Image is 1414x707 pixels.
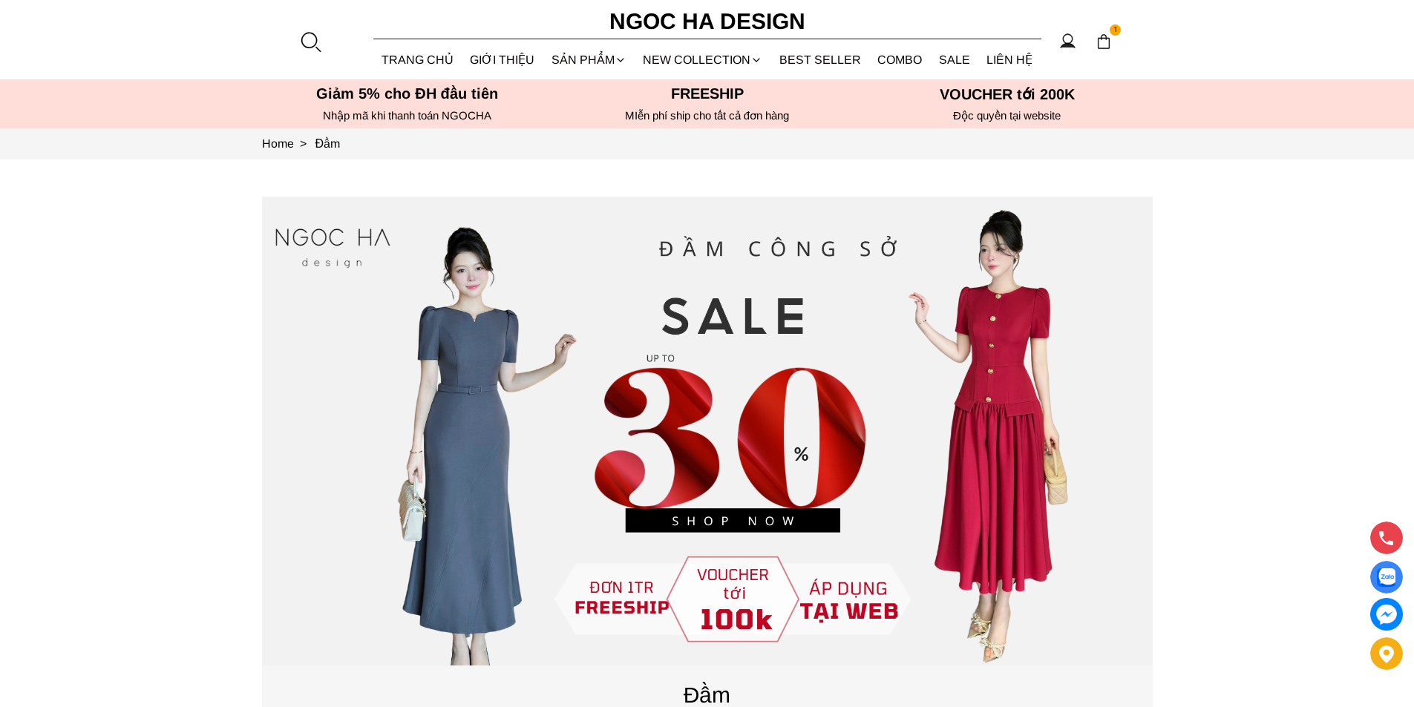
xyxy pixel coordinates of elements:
a: TRANG CHỦ [373,40,462,79]
font: Nhập mã khi thanh toán NGOCHA [323,109,491,122]
span: 1 [1110,24,1122,36]
h6: Độc quyền tại website [862,109,1153,122]
a: messenger [1370,598,1403,631]
a: Combo [869,40,931,79]
div: SẢN PHẨM [543,40,635,79]
a: SALE [931,40,979,79]
a: LIÊN HỆ [978,40,1041,79]
font: Giảm 5% cho ĐH đầu tiên [316,85,498,102]
img: Display image [1377,568,1395,587]
a: GIỚI THIỆU [462,40,543,79]
h6: MIễn phí ship cho tất cả đơn hàng [562,109,853,122]
a: NEW COLLECTION [635,40,771,79]
a: Link to Home [262,137,315,150]
a: Display image [1370,561,1403,593]
img: img-CART-ICON-ksit0nf1 [1096,33,1112,50]
a: Ngoc Ha Design [596,4,819,39]
a: Link to Đầm [315,137,341,150]
h5: VOUCHER tới 200K [862,85,1153,103]
span: > [294,137,312,150]
font: Freeship [671,85,744,102]
a: BEST SELLER [771,40,870,79]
